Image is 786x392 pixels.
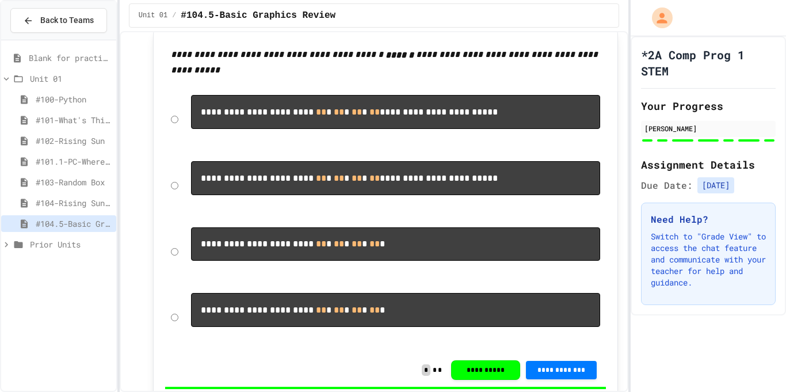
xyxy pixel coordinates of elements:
[29,52,112,64] span: Blank for practice
[10,8,107,33] button: Back to Teams
[644,123,772,134] div: [PERSON_NAME]
[172,11,176,20] span: /
[36,135,112,147] span: #102-Rising Sun
[36,93,112,105] span: #100-Python
[651,231,766,288] p: Switch to "Grade View" to access the chat feature and communicate with your teacher for help and ...
[30,73,112,85] span: Unit 01
[139,11,167,20] span: Unit 01
[641,98,776,114] h2: Your Progress
[651,212,766,226] h3: Need Help?
[640,5,676,31] div: My Account
[36,197,112,209] span: #104-Rising Sun Plus
[36,176,112,188] span: #103-Random Box
[641,47,776,79] h1: *2A Comp Prog 1 STEM
[36,218,112,230] span: #104.5-Basic Graphics Review
[40,14,94,26] span: Back to Teams
[181,9,335,22] span: #104.5-Basic Graphics Review
[36,114,112,126] span: #101-What's This ??
[697,177,734,193] span: [DATE]
[641,157,776,173] h2: Assignment Details
[36,155,112,168] span: #101.1-PC-Where am I?
[30,238,112,250] span: Prior Units
[641,178,693,192] span: Due Date:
